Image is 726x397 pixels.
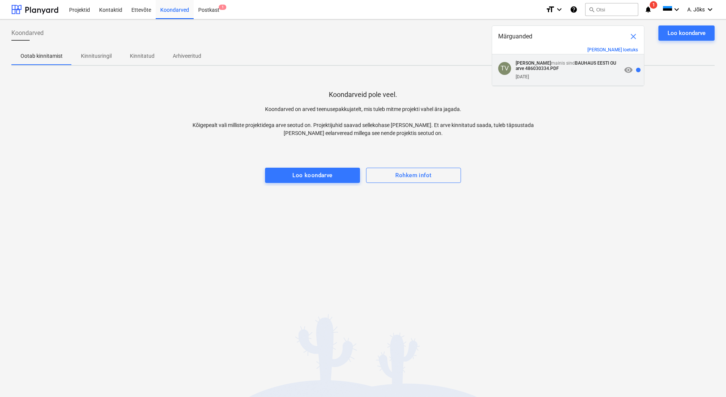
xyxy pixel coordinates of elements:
[585,3,638,16] button: Otsi
[187,105,539,137] p: Koondarved on arved teenusepakkujatelt, mis tuleb mitme projekti vahel ära jagada. Kõigepealt val...
[516,60,616,71] strong: BAUHAUS EESTI OU arve 486030334.PDF
[644,5,652,14] i: notifications
[516,74,529,79] div: [DATE]
[624,65,633,75] span: visibility
[81,52,112,60] p: Kinnitusringil
[516,60,551,66] strong: [PERSON_NAME]
[672,5,681,14] i: keyboard_arrow_down
[650,1,657,9] span: 1
[705,5,715,14] i: keyboard_arrow_down
[395,170,431,180] div: Rohkem infot
[11,29,44,38] span: Koondarved
[130,52,155,60] p: Kinnitatud
[329,90,397,99] p: Koondarveid pole veel.
[265,168,360,183] button: Loo koondarve
[587,47,638,52] button: [PERSON_NAME] loetuks
[688,360,726,397] iframe: Chat Widget
[219,5,226,10] span: 1
[498,62,511,75] div: Tanel Villmäe
[366,168,461,183] button: Rohkem infot
[498,32,532,41] span: Märguanded
[21,52,63,60] p: Ootab kinnitamist
[658,25,715,41] button: Loo koondarve
[668,28,705,38] div: Loo koondarve
[292,170,333,180] div: Loo koondarve
[173,52,201,60] p: Arhiveeritud
[687,6,705,13] span: A. Jõks
[500,65,509,72] span: TV
[516,60,622,71] p: mainis sind
[629,32,638,41] span: close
